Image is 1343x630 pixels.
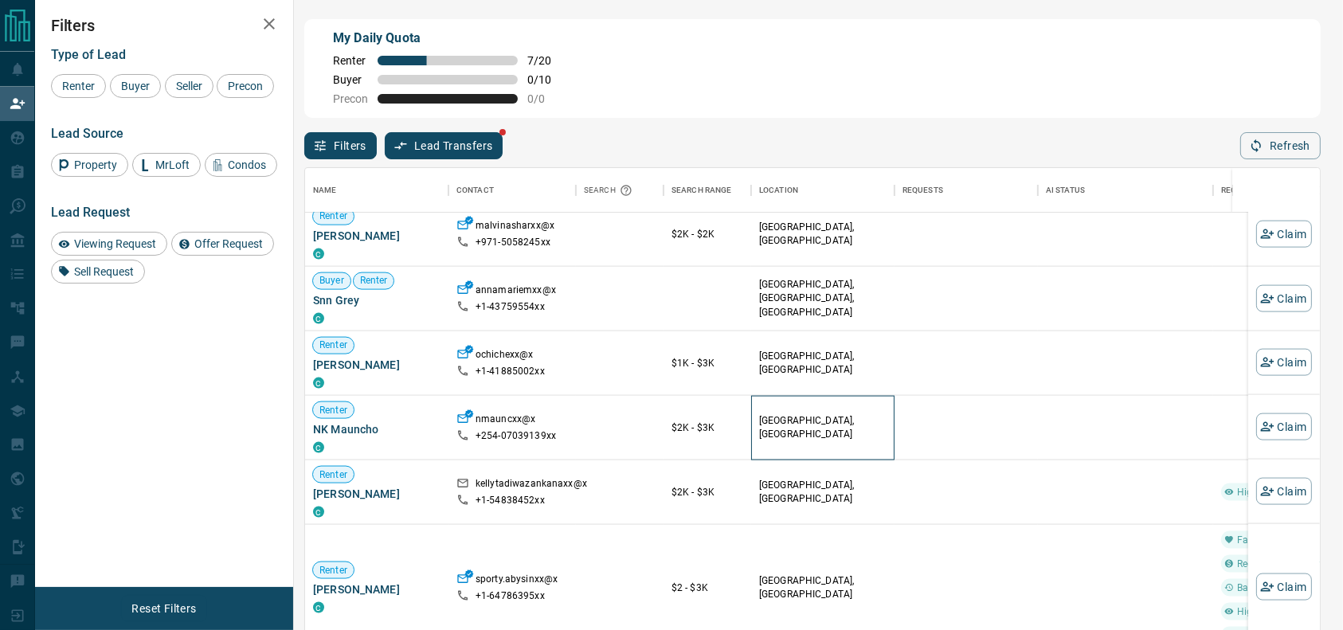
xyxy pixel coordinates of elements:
[217,74,274,98] div: Precon
[189,237,268,250] span: Offer Request
[671,356,743,370] p: $1K - $3K
[664,168,751,213] div: Search Range
[313,602,324,613] div: condos.ca
[671,227,743,241] p: $2K - $2K
[527,92,562,105] span: 0 / 0
[304,132,377,159] button: Filters
[116,80,155,92] span: Buyer
[759,479,887,506] p: [GEOGRAPHIC_DATA], [GEOGRAPHIC_DATA]
[1256,284,1312,311] button: Claim
[1256,413,1312,440] button: Claim
[385,132,503,159] button: Lead Transfers
[671,168,732,213] div: Search Range
[759,278,887,319] p: [GEOGRAPHIC_DATA], [GEOGRAPHIC_DATA], [GEOGRAPHIC_DATA]
[354,274,394,288] span: Renter
[313,313,324,324] div: condos.ca
[1231,485,1300,499] span: High Interest
[313,209,354,223] span: Renter
[1240,132,1321,159] button: Refresh
[895,168,1038,213] div: Requests
[313,468,354,481] span: Renter
[671,421,743,435] p: $2K - $3K
[671,485,743,499] p: $2K - $3K
[132,153,201,177] div: MrLoft
[1256,349,1312,376] button: Claim
[476,284,556,300] p: annamariemxx@x
[671,581,743,595] p: $2 - $3K
[759,414,887,441] p: [GEOGRAPHIC_DATA], [GEOGRAPHIC_DATA]
[903,168,943,213] div: Requests
[313,338,354,352] span: Renter
[51,260,145,284] div: Sell Request
[222,80,268,92] span: Precon
[584,168,636,213] div: Search
[222,158,272,171] span: Condos
[527,73,562,86] span: 0 / 10
[476,477,587,494] p: kellytadiwazankanaxx@x
[1231,581,1295,594] span: Back to Site
[150,158,195,171] span: MrLoft
[313,228,440,244] span: [PERSON_NAME]
[313,403,354,417] span: Renter
[313,507,324,518] div: condos.ca
[759,350,887,377] p: [GEOGRAPHIC_DATA], [GEOGRAPHIC_DATA]
[313,378,324,389] div: condos.ca
[69,158,123,171] span: Property
[313,292,440,308] span: Snn Grey
[305,168,448,213] div: Name
[205,153,277,177] div: Condos
[313,168,337,213] div: Name
[476,219,554,236] p: malvinasharxx@x
[448,168,576,213] div: Contact
[476,348,533,365] p: ochichexx@x
[313,248,324,260] div: condos.ca
[759,168,798,213] div: Location
[313,357,440,373] span: [PERSON_NAME]
[313,486,440,502] span: [PERSON_NAME]
[1256,478,1312,505] button: Claim
[476,236,550,249] p: +971- 5058245xx
[1231,533,1285,546] span: Favourite
[476,494,545,507] p: +1- 54838452xx
[476,413,535,429] p: nmauncxx@x
[1038,168,1213,213] div: AI Status
[51,74,106,98] div: Renter
[51,16,277,35] h2: Filters
[51,205,130,220] span: Lead Request
[51,126,123,141] span: Lead Source
[333,29,562,48] p: My Daily Quota
[1231,557,1326,570] span: Requested an Offer
[476,573,558,589] p: sporty.abysinxx@x
[313,581,440,597] span: [PERSON_NAME]
[165,74,213,98] div: Seller
[313,563,354,577] span: Renter
[170,80,208,92] span: Seller
[1046,168,1085,213] div: AI Status
[110,74,161,98] div: Buyer
[51,232,167,256] div: Viewing Request
[69,237,162,250] span: Viewing Request
[57,80,100,92] span: Renter
[759,574,887,601] p: [GEOGRAPHIC_DATA], [GEOGRAPHIC_DATA]
[333,92,368,105] span: Precon
[313,442,324,453] div: condos.ca
[1256,220,1312,247] button: Claim
[333,54,368,67] span: Renter
[527,54,562,67] span: 7 / 20
[476,300,545,314] p: +1- 43759554xx
[171,232,274,256] div: Offer Request
[456,168,494,213] div: Contact
[51,153,128,177] div: Property
[1231,605,1300,618] span: High Interest
[121,595,206,622] button: Reset Filters
[751,168,895,213] div: Location
[476,365,545,378] p: +1- 41885002xx
[51,47,126,62] span: Type of Lead
[333,73,368,86] span: Buyer
[313,421,440,437] span: NK Mauncho
[1256,573,1312,601] button: Claim
[759,221,887,248] p: [GEOGRAPHIC_DATA], [GEOGRAPHIC_DATA]
[69,265,139,278] span: Sell Request
[476,589,545,603] p: +1- 64786395xx
[313,274,350,288] span: Buyer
